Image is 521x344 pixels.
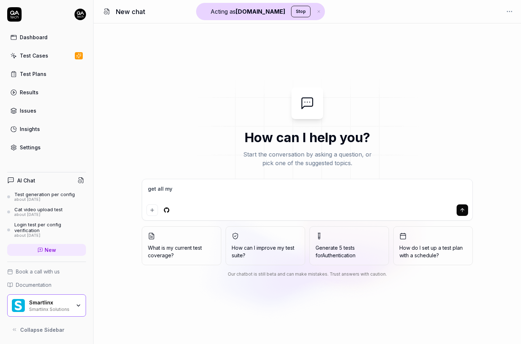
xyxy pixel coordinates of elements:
div: Smartlinx [29,299,71,306]
button: Collapse Sidebar [7,322,86,337]
span: How do I set up a test plan with a schedule? [399,244,467,259]
div: Cat video upload test [14,207,63,212]
a: Issues [7,104,86,118]
div: Insights [20,125,40,133]
span: How can I improve my test suite? [232,244,299,259]
button: How do I set up a test plan with a schedule? [393,226,473,265]
div: Test generation per config [14,191,75,197]
span: Documentation [16,281,51,289]
div: Settings [20,144,41,151]
a: Results [7,85,86,99]
a: Cat video upload testabout [DATE] [7,207,86,217]
div: Test Cases [20,52,48,59]
div: Our chatbot is still beta and can make mistakes. Trust answers with caution. [142,271,473,277]
a: Login test per config verificationabout [DATE] [7,222,86,238]
div: about [DATE] [14,212,63,217]
div: Smartlinx Solutions [29,306,71,312]
a: New [7,244,86,256]
span: Collapse Sidebar [20,326,64,334]
h4: AI Chat [17,177,35,184]
button: What is my current test coverage? [142,226,221,265]
a: Test Plans [7,67,86,81]
div: Issues [20,107,36,114]
a: Dashboard [7,30,86,44]
button: Smartlinx LogoSmartlinxSmartlinx Solutions [7,294,86,317]
a: Test Cases [7,49,86,63]
div: Login test per config verification [14,222,86,234]
span: What is my current test coverage? [148,244,215,259]
textarea: get all [146,184,468,202]
span: New [45,246,56,254]
a: Documentation [7,281,86,289]
img: 7ccf6c19-61ad-4a6c-8811-018b02a1b829.jpg [74,9,86,20]
button: Stop [291,6,311,17]
div: Results [20,89,38,96]
a: Settings [7,140,86,154]
span: Generate 5 tests for Authentication [316,245,355,258]
span: Book a call with us [16,268,60,275]
a: Book a call with us [7,268,86,275]
div: Dashboard [20,33,47,41]
div: Test Plans [20,70,46,78]
button: Add attachment [146,204,158,216]
a: Test generation per configabout [DATE] [7,191,86,202]
button: Generate 5 tests forAuthentication [309,226,389,265]
h1: New chat [116,7,145,17]
a: Insights [7,122,86,136]
button: How can I improve my test suite? [226,226,305,265]
div: about [DATE] [14,233,86,238]
img: Smartlinx Logo [12,299,25,312]
div: about [DATE] [14,197,75,202]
